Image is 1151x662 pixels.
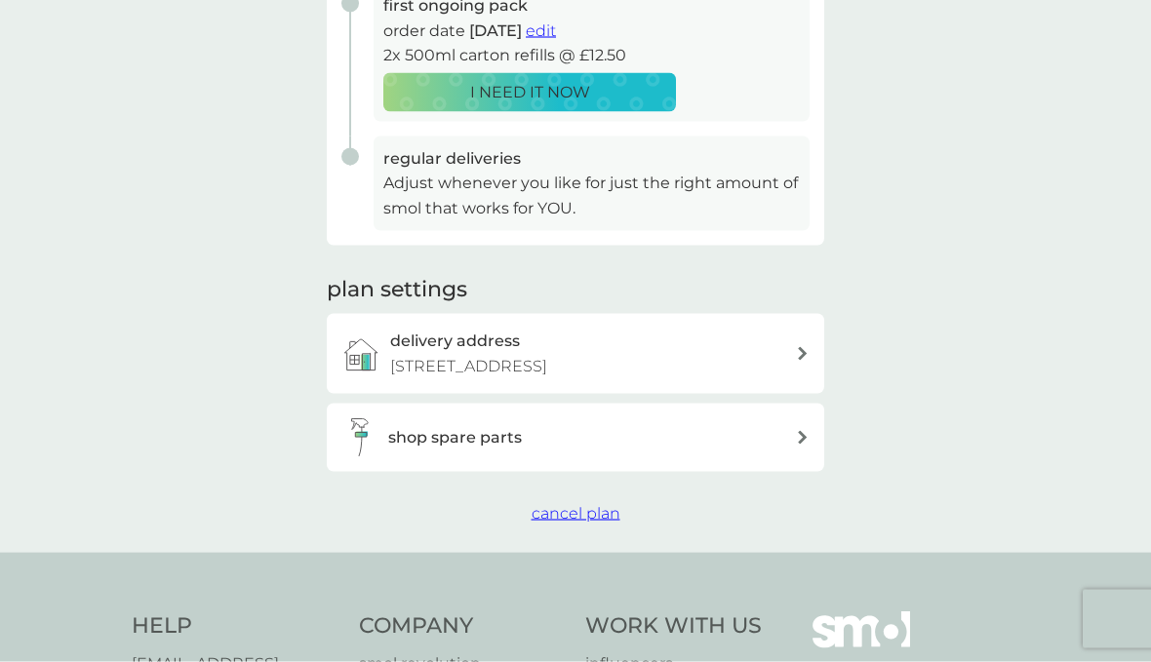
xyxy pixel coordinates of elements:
[132,611,339,642] h4: Help
[383,171,800,220] p: Adjust whenever you like for just the right amount of smol that works for YOU.
[526,19,556,44] button: edit
[388,425,522,450] h3: shop spare parts
[469,21,522,40] span: [DATE]
[327,404,824,472] button: shop spare parts
[383,146,800,172] h3: regular deliveries
[383,43,800,68] p: 2x 500ml carton refills @ £12.50
[532,501,620,526] button: cancel plan
[585,611,762,642] h4: Work With Us
[390,329,520,354] h3: delivery address
[532,504,620,523] span: cancel plan
[327,314,824,393] a: delivery address[STREET_ADDRESS]
[327,275,467,305] h2: plan settings
[359,611,567,642] h4: Company
[390,354,547,379] p: [STREET_ADDRESS]
[383,73,676,112] button: I NEED IT NOW
[470,80,590,105] p: I NEED IT NOW
[526,21,556,40] span: edit
[383,19,800,44] p: order date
